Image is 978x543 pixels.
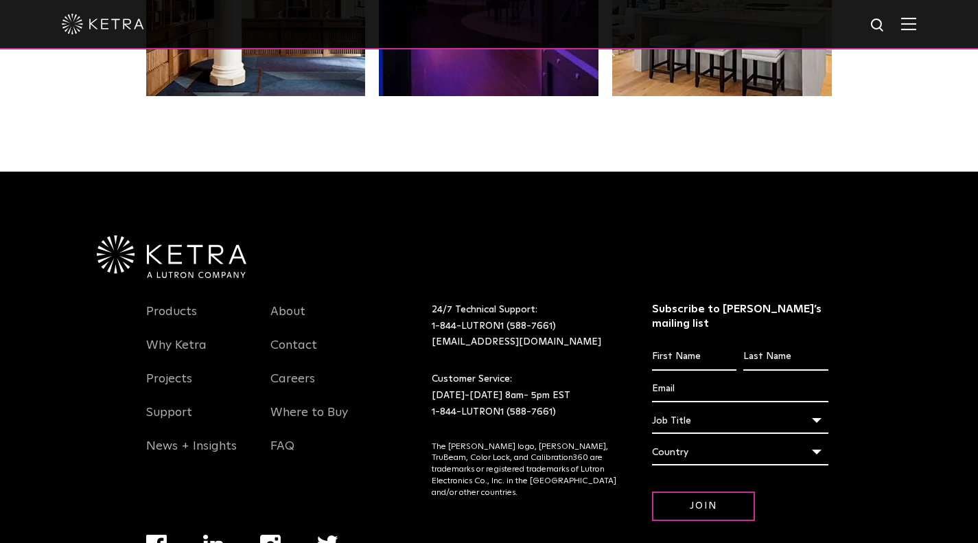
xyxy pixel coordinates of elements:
[146,439,237,470] a: News + Insights
[146,405,192,437] a: Support
[432,407,556,417] a: 1-844-LUTRON1 (588-7661)
[870,17,887,34] img: search icon
[901,17,916,30] img: Hamburger%20Nav.svg
[432,441,618,499] p: The [PERSON_NAME] logo, [PERSON_NAME], TruBeam, Color Lock, and Calibration360 are trademarks or ...
[270,405,348,437] a: Where to Buy
[432,321,556,331] a: 1-844-LUTRON1 (588-7661)
[270,439,294,470] a: FAQ
[432,371,618,420] p: Customer Service: [DATE]-[DATE] 8am- 5pm EST
[652,492,755,521] input: Join
[97,235,246,278] img: Ketra-aLutronCo_White_RGB
[270,338,317,369] a: Contact
[146,302,251,470] div: Navigation Menu
[146,371,192,403] a: Projects
[146,338,207,369] a: Why Ketra
[743,344,828,370] input: Last Name
[62,14,144,34] img: ketra-logo-2019-white
[270,371,315,403] a: Careers
[652,344,736,370] input: First Name
[432,337,601,347] a: [EMAIL_ADDRESS][DOMAIN_NAME]
[652,302,828,331] h3: Subscribe to [PERSON_NAME]’s mailing list
[432,302,618,351] p: 24/7 Technical Support:
[270,304,305,336] a: About
[270,302,375,470] div: Navigation Menu
[652,439,828,465] div: Country
[652,408,828,434] div: Job Title
[652,376,828,402] input: Email
[146,304,197,336] a: Products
